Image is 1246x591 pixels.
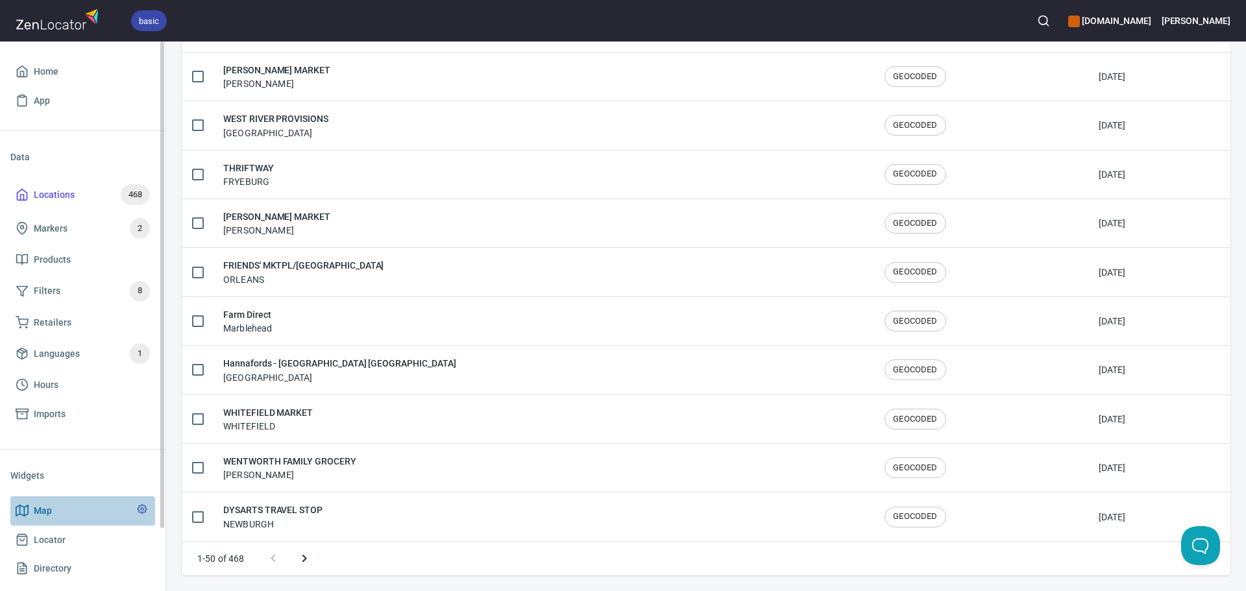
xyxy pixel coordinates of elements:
[10,554,155,583] a: Directory
[34,221,67,237] span: Markers
[10,86,155,115] a: App
[885,413,945,426] span: GEOCODED
[10,370,155,400] a: Hours
[34,187,75,203] span: Locations
[223,258,384,272] h6: FRIENDS' MKTPL/[GEOGRAPHIC_DATA]
[34,561,71,577] span: Directory
[885,71,945,83] span: GEOCODED
[1099,70,1126,83] div: [DATE]
[885,266,945,278] span: GEOCODED
[10,308,155,337] a: Retailers
[10,496,155,525] a: Map
[1099,363,1126,376] div: [DATE]
[10,57,155,86] a: Home
[223,308,273,335] div: Marblehead
[34,315,71,331] span: Retailers
[885,119,945,132] span: GEOCODED
[130,283,150,298] span: 8
[223,63,330,77] h6: [PERSON_NAME] MARKET
[223,161,274,188] div: FRYEBURG
[131,14,167,28] span: basic
[223,356,456,370] h6: Hannafords - [GEOGRAPHIC_DATA] [GEOGRAPHIC_DATA]
[34,64,58,80] span: Home
[885,511,945,523] span: GEOCODED
[1162,14,1230,28] h6: [PERSON_NAME]
[1068,14,1151,28] h6: [DOMAIN_NAME]
[885,315,945,328] span: GEOCODED
[223,454,356,468] h6: WENTWORTH FAMILY GROCERY
[1099,168,1126,181] div: [DATE]
[1099,511,1126,524] div: [DATE]
[34,93,50,109] span: App
[223,258,384,285] div: ORLEANS
[885,462,945,474] span: GEOCODED
[1068,16,1080,27] button: color-CE600E
[223,161,274,175] h6: THRIFTWAY
[34,532,66,548] span: Locator
[1181,526,1220,565] iframe: Help Scout Beacon - Open
[10,245,155,274] a: Products
[289,543,320,574] button: Next page
[223,112,328,139] div: [GEOGRAPHIC_DATA]
[197,552,245,565] p: 1-50 of 468
[223,210,330,224] h6: [PERSON_NAME] MARKET
[10,400,155,429] a: Imports
[223,503,323,530] div: NEWBURGH
[10,525,155,555] a: Locator
[34,252,71,268] span: Products
[34,283,60,299] span: Filters
[885,168,945,180] span: GEOCODED
[885,364,945,376] span: GEOCODED
[1029,6,1058,35] button: Search
[34,346,80,362] span: Languages
[130,346,150,361] span: 1
[10,211,155,245] a: Markers2
[34,503,52,519] span: Map
[1162,6,1230,35] button: [PERSON_NAME]
[121,187,150,202] span: 468
[131,10,167,31] div: basic
[1099,217,1126,230] div: [DATE]
[1099,266,1126,279] div: [DATE]
[223,503,323,517] h6: DYSARTS TRAVEL STOP
[130,221,150,236] span: 2
[1099,413,1126,426] div: [DATE]
[1099,119,1126,132] div: [DATE]
[1099,461,1126,474] div: [DATE]
[223,112,328,126] h6: WEST RIVER PROVISIONS
[223,210,330,237] div: [PERSON_NAME]
[10,178,155,211] a: Locations468
[1068,6,1151,35] div: Manage your apps
[34,406,66,422] span: Imports
[1099,315,1126,328] div: [DATE]
[10,141,155,173] li: Data
[223,405,313,433] div: WHITEFIELD
[885,217,945,230] span: GEOCODED
[10,460,155,491] li: Widgets
[10,337,155,370] a: Languages1
[223,405,313,420] h6: WHITEFIELD MARKET
[223,63,330,90] div: [PERSON_NAME]
[16,5,103,33] img: zenlocator
[10,274,155,308] a: Filters8
[223,454,356,481] div: [PERSON_NAME]
[34,377,58,393] span: Hours
[223,356,456,383] div: [GEOGRAPHIC_DATA]
[223,308,273,322] h6: Farm Direct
